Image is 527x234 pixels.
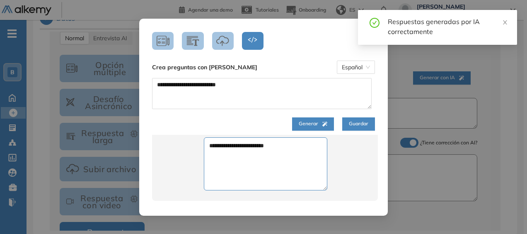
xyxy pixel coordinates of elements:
[342,61,370,73] span: Español
[378,138,527,234] div: Widget de chat
[378,138,527,234] iframe: Chat Widget
[502,19,508,25] span: close
[388,17,507,37] div: Respuestas generadas por IA correctamente
[342,117,375,131] button: Guardar
[152,63,257,72] b: Crea preguntas con [PERSON_NAME]
[299,120,327,128] span: Generar
[370,17,380,28] span: check-circle
[349,120,368,128] span: Guardar
[292,117,334,131] button: Generar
